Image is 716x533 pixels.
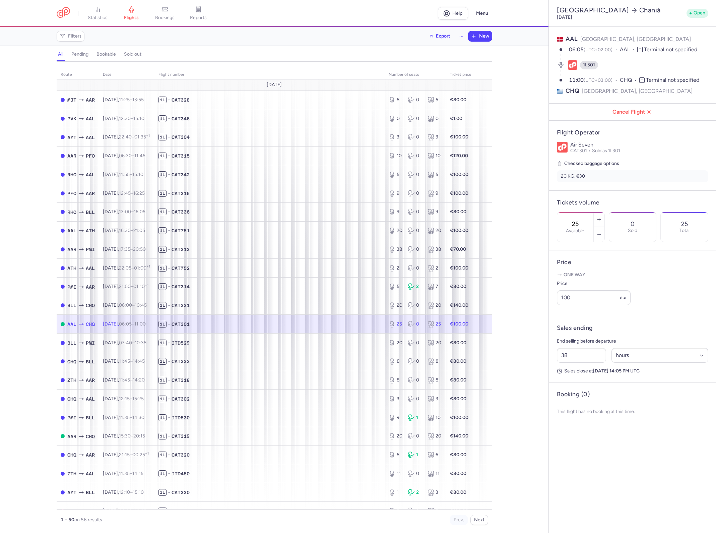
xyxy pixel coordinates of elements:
[557,324,593,332] h4: Sales ending
[158,340,167,346] span: 1L
[408,340,422,346] div: 0
[168,171,170,178] span: •
[119,134,150,140] span: –
[168,302,170,309] span: •
[158,302,167,309] span: 1L
[172,97,190,103] span: CAT328
[168,358,170,365] span: •
[408,153,422,159] div: 0
[58,51,63,57] h4: all
[115,6,148,21] a: flights
[428,115,442,122] div: 0
[103,97,144,103] span: [DATE],
[450,134,468,140] strong: €100.00
[450,97,466,103] strong: €80.00
[158,321,167,328] span: 1L
[450,358,466,364] strong: €80.00
[155,15,175,21] span: bookings
[86,320,95,328] span: CHQ
[119,377,145,383] span: –
[134,209,145,215] time: 16:05
[57,31,84,41] button: Filters
[168,115,170,122] span: •
[628,228,637,233] p: Sold
[81,6,115,21] a: statistics
[557,337,708,345] p: End selling before departure
[408,283,422,290] div: 2
[583,62,595,68] span: 1L301
[557,160,708,168] h5: Checked baggage options
[67,320,76,328] span: AAL
[57,70,99,80] th: route
[158,265,167,272] span: 1L
[119,153,132,159] time: 06:30
[86,96,95,104] span: AAR
[428,246,442,253] div: 38
[557,348,606,363] input: ##
[119,302,132,308] time: 06:00
[569,46,584,53] time: 06:05
[86,246,95,253] span: PMI
[158,115,167,122] span: 1L
[438,7,468,20] a: Help
[168,396,170,402] span: •
[119,340,146,346] span: –
[584,77,612,83] span: (UTC+03:00)
[408,115,422,122] div: 0
[86,227,95,234] span: ATH
[134,265,150,271] time: 01:00
[67,227,76,234] span: AAL
[557,14,572,20] time: [DATE]
[119,284,131,289] time: 21:50
[566,35,578,43] span: AAL
[408,134,422,140] div: 0
[389,153,403,159] div: 10
[450,377,466,383] strong: €80.00
[557,170,708,182] li: 20 KG, €30
[119,190,145,196] span: –
[68,34,82,39] span: Filters
[119,265,150,271] span: –
[450,116,462,121] strong: €1.00
[158,134,167,140] span: 1L
[119,246,146,252] span: –
[67,414,76,421] span: PMI
[158,396,167,402] span: 1L
[103,377,145,383] span: [DATE],
[620,76,639,84] span: CHQ
[450,246,466,252] strong: €70.00
[158,377,167,383] span: 1L
[428,396,442,402] div: 3
[557,142,568,153] img: Air Seven logo
[172,265,190,272] span: CAT752
[119,209,131,215] time: 13:00
[158,153,167,159] span: 1L
[582,87,693,95] span: [GEOGRAPHIC_DATA], [GEOGRAPHIC_DATA]
[580,36,691,42] span: [GEOGRAPHIC_DATA], [GEOGRAPHIC_DATA]
[146,133,150,138] sup: +1
[119,340,132,346] time: 07:40
[389,190,403,197] div: 9
[103,321,146,327] span: [DATE],
[119,321,132,327] time: 06:05
[146,264,150,269] sup: +1
[71,51,88,57] h4: pending
[631,221,635,227] p: 0
[57,7,70,19] a: CitizenPlane red outlined logo
[172,246,190,253] span: CAT313
[450,321,468,327] strong: €100.00
[67,339,76,347] span: BLL
[124,15,139,21] span: flights
[67,283,76,291] span: PMI
[135,302,147,308] time: 10:45
[158,209,167,215] span: 1L
[103,246,146,252] span: [DATE],
[389,115,403,122] div: 0
[450,302,468,308] strong: €140.00
[103,172,143,177] span: [DATE],
[389,134,403,140] div: 3
[408,321,422,328] div: 0
[119,172,143,177] span: –
[428,283,442,290] div: 7
[446,70,475,80] th: Ticket price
